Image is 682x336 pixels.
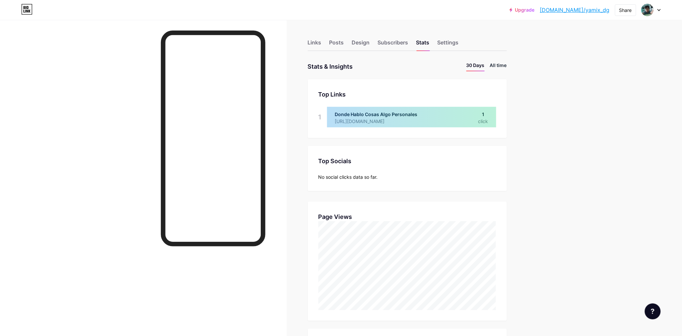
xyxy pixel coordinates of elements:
div: Design [352,38,370,50]
div: Posts [329,38,344,50]
div: Stats & Insights [308,62,353,71]
div: Stats [416,38,430,50]
a: [DOMAIN_NAME]/yamix_dg [540,6,610,14]
img: yamix_dg [641,4,654,16]
a: Upgrade [510,7,535,13]
div: 1 [318,107,322,127]
div: Share [619,7,632,14]
div: Page Views [318,212,496,221]
div: Top Links [318,90,496,99]
div: Top Socials [318,157,496,166]
li: All time [490,62,507,71]
div: Settings [438,38,459,50]
div: Links [308,38,321,50]
li: 30 Days [466,62,485,71]
div: Subscribers [378,38,408,50]
div: No social clicks data so far. [318,173,496,180]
